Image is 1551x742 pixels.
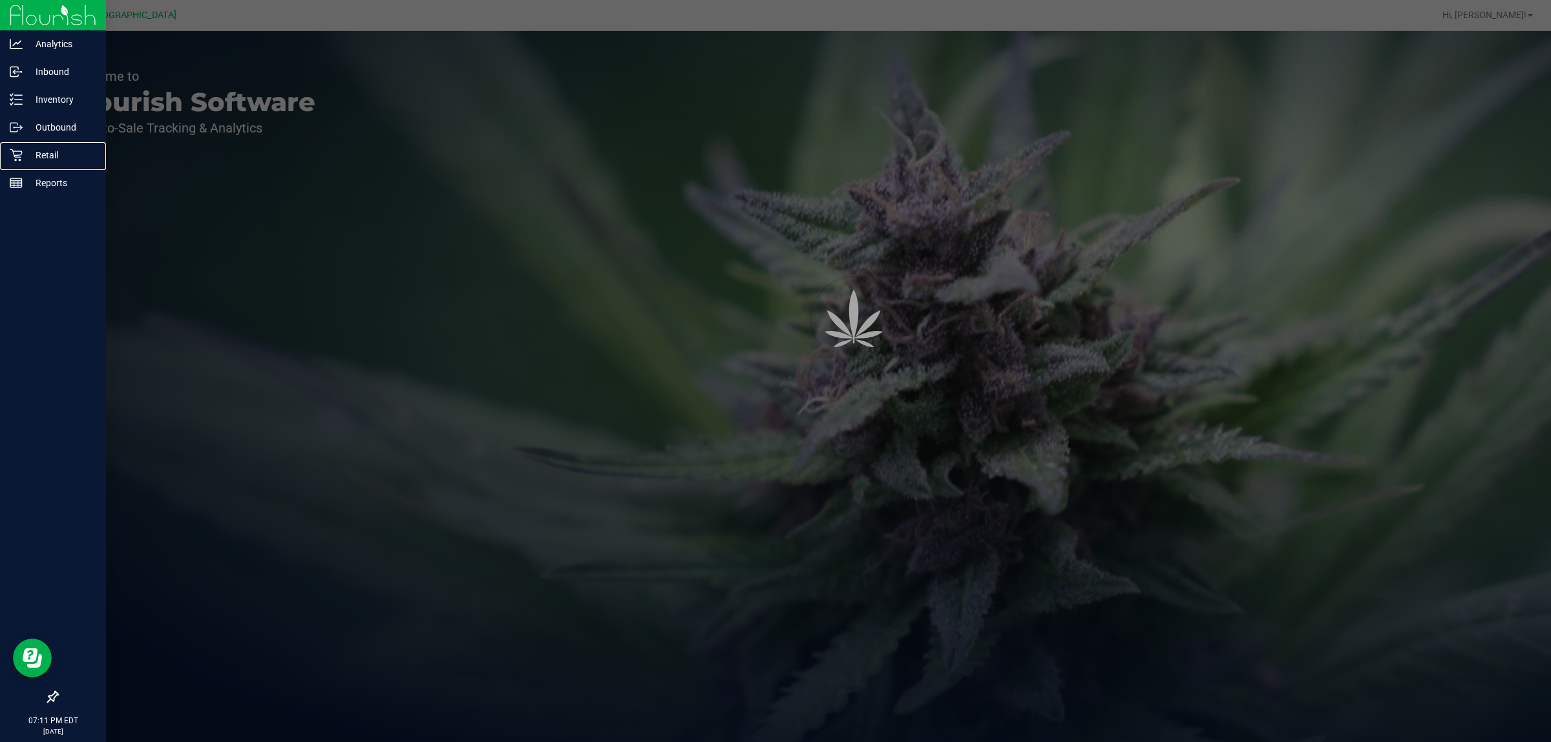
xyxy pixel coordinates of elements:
[6,726,100,736] p: [DATE]
[6,715,100,726] p: 07:11 PM EDT
[10,93,23,106] inline-svg: Inventory
[23,175,100,191] p: Reports
[10,176,23,189] inline-svg: Reports
[23,92,100,107] p: Inventory
[10,121,23,134] inline-svg: Outbound
[10,149,23,162] inline-svg: Retail
[13,639,52,677] iframe: Resource center
[23,64,100,79] p: Inbound
[23,120,100,135] p: Outbound
[23,147,100,163] p: Retail
[23,36,100,52] p: Analytics
[10,37,23,50] inline-svg: Analytics
[10,65,23,78] inline-svg: Inbound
